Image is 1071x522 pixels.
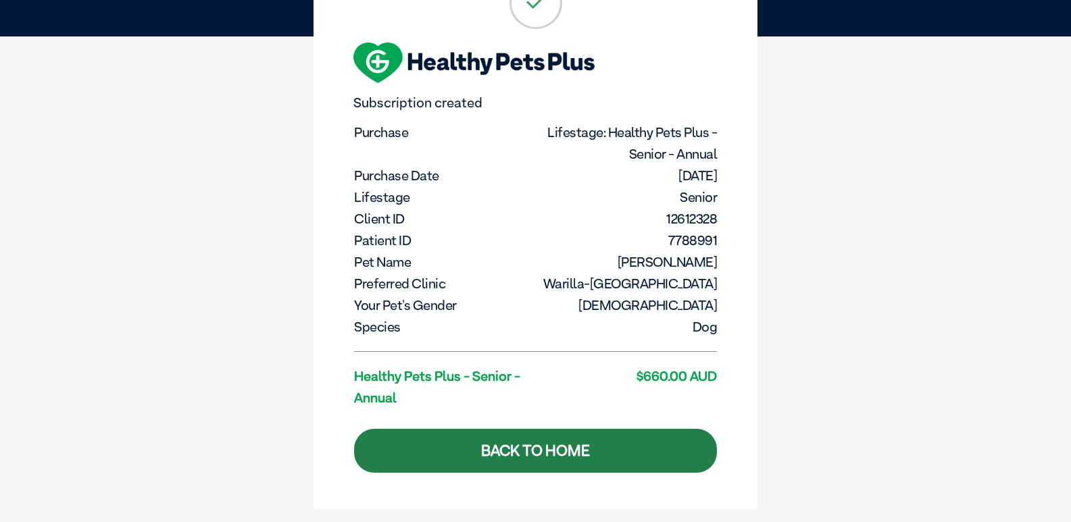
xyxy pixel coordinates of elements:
dt: Species [354,316,534,338]
dt: Lifestage [354,186,534,208]
p: Subscription created [353,95,718,111]
dt: Pet Name [354,251,534,273]
dd: [PERSON_NAME] [537,251,718,273]
dd: Warilla-[GEOGRAPHIC_DATA] [537,273,718,294]
dd: [DEMOGRAPHIC_DATA] [537,294,718,316]
dd: $660.00 AUD [537,365,718,387]
dt: Your pet's gender [354,294,534,316]
dd: Lifestage: Healthy Pets Plus - Senior - Annual [537,122,718,165]
dd: [DATE] [537,165,718,186]
dt: Purchase Date [354,165,534,186]
dt: Healthy Pets Plus - Senior - Annual [354,365,534,409]
dd: 12612328 [537,208,718,230]
dt: Preferred Clinic [354,273,534,294]
a: Back to Home [354,429,717,473]
dt: Patient ID [354,230,534,251]
dt: Client ID [354,208,534,230]
img: hpp-logo [353,43,595,83]
dd: 7788991 [537,230,718,251]
dd: Dog [537,316,718,338]
dd: Senior [537,186,718,208]
dt: Purchase [354,122,534,143]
